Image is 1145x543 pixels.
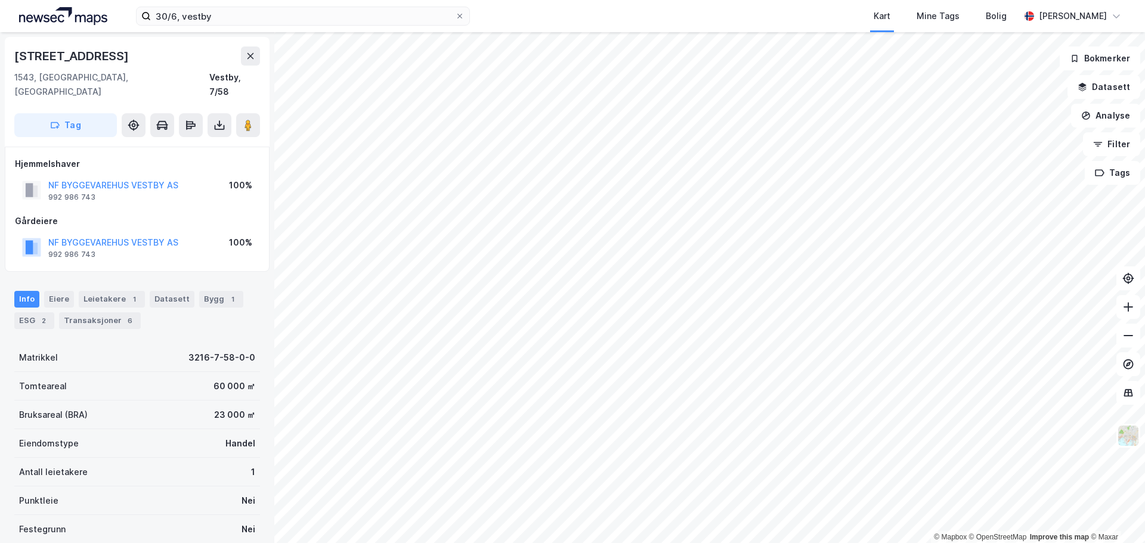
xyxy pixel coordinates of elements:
[128,293,140,305] div: 1
[917,9,960,23] div: Mine Tags
[934,533,967,541] a: Mapbox
[150,291,194,308] div: Datasett
[19,494,58,508] div: Punktleie
[1085,486,1145,543] div: Kontrollprogram for chat
[1067,75,1140,99] button: Datasett
[242,522,255,536] div: Nei
[209,70,260,99] div: Vestby, 7/58
[14,291,39,308] div: Info
[188,350,255,365] div: 3216-7-58-0-0
[969,533,1027,541] a: OpenStreetMap
[14,46,131,66] div: [STREET_ADDRESS]
[15,157,259,171] div: Hjemmelshaver
[48,193,95,202] div: 992 986 743
[229,178,252,193] div: 100%
[19,436,79,451] div: Eiendomstype
[251,465,255,479] div: 1
[19,522,66,536] div: Festegrunn
[44,291,74,308] div: Eiere
[1085,161,1140,185] button: Tags
[14,70,209,99] div: 1543, [GEOGRAPHIC_DATA], [GEOGRAPHIC_DATA]
[874,9,890,23] div: Kart
[225,436,255,451] div: Handel
[38,315,49,327] div: 2
[242,494,255,508] div: Nei
[229,235,252,250] div: 100%
[1083,132,1140,156] button: Filter
[1030,533,1089,541] a: Improve this map
[213,379,255,393] div: 60 000 ㎡
[14,113,117,137] button: Tag
[1117,424,1140,447] img: Z
[1085,486,1145,543] iframe: Chat Widget
[19,465,88,479] div: Antall leietakere
[59,312,141,329] div: Transaksjoner
[79,291,145,308] div: Leietakere
[14,312,54,329] div: ESG
[214,408,255,422] div: 23 000 ㎡
[15,214,259,228] div: Gårdeiere
[19,7,107,25] img: logo.a4113a55bc3d86da70a041830d287a7e.svg
[986,9,1007,23] div: Bolig
[1071,104,1140,128] button: Analyse
[124,315,136,327] div: 6
[48,250,95,259] div: 992 986 743
[227,293,239,305] div: 1
[19,379,67,393] div: Tomteareal
[199,291,243,308] div: Bygg
[1039,9,1107,23] div: [PERSON_NAME]
[1060,46,1140,70] button: Bokmerker
[151,7,455,25] input: Søk på adresse, matrikkel, gårdeiere, leietakere eller personer
[19,408,88,422] div: Bruksareal (BRA)
[19,350,58,365] div: Matrikkel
